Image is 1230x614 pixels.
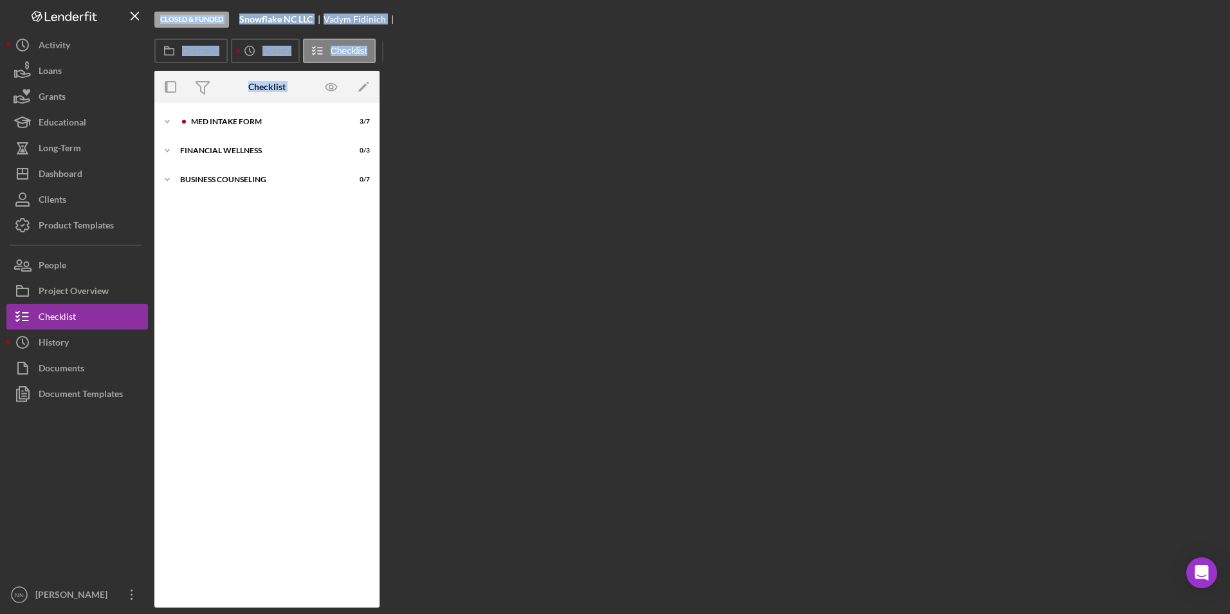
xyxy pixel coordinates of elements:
[154,12,229,28] div: Closed & Funded
[39,109,86,138] div: Educational
[6,278,148,304] button: Project Overview
[39,252,66,281] div: People
[15,591,24,599] text: NN
[324,14,397,24] div: Vadym Fidinich
[347,147,370,154] div: 0 / 3
[6,84,148,109] button: Grants
[191,118,338,126] div: MED Intake Form
[6,252,148,278] button: People
[6,109,148,135] button: Educational
[1186,557,1217,588] div: Open Intercom Messenger
[182,46,219,56] label: Overview
[6,187,148,212] button: Clients
[39,187,66,216] div: Clients
[39,304,76,333] div: Checklist
[39,135,81,164] div: Long-Term
[239,14,313,24] b: Snowflake NC LLC
[6,304,148,330] button: Checklist
[331,46,367,56] label: Checklist
[6,355,148,381] button: Documents
[248,82,286,92] div: Checklist
[6,582,148,608] button: NN[PERSON_NAME]
[231,39,299,63] button: Activity
[303,39,376,63] button: Checklist
[6,212,148,238] button: Product Templates
[39,355,84,384] div: Documents
[39,161,82,190] div: Dashboard
[180,176,338,183] div: Business Counseling
[39,84,66,113] div: Grants
[347,118,370,126] div: 3 / 7
[6,135,148,161] button: Long-Term
[347,176,370,183] div: 0 / 7
[262,46,291,56] label: Activity
[6,381,148,407] button: Document Templates
[39,32,70,61] div: Activity
[39,381,123,410] div: Document Templates
[39,58,62,87] div: Loans
[6,330,148,355] button: History
[6,58,148,84] button: Loans
[180,147,338,154] div: Financial Wellness
[32,582,116,611] div: [PERSON_NAME]
[6,32,148,58] button: Activity
[39,212,114,241] div: Product Templates
[6,161,148,187] button: Dashboard
[39,278,109,307] div: Project Overview
[39,330,69,358] div: History
[154,39,228,63] button: Overview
